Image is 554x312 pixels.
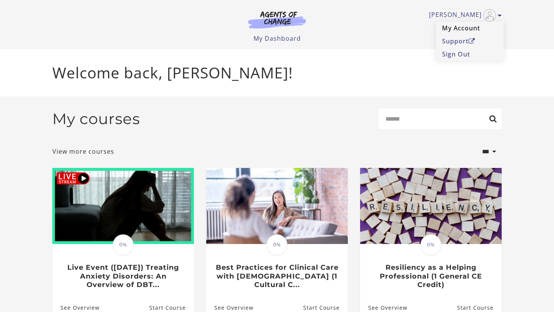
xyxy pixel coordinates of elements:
span: 0% [267,234,287,255]
a: My Account [436,22,504,35]
img: Agents of Change Logo [240,11,314,28]
h2: My courses [52,110,140,128]
a: SupportOpen in a new window [436,35,504,48]
h3: Live Event ([DATE]) Treating Anxiety Disorders: An Overview of DBT... [60,263,185,289]
h3: Best Practices for Clinical Care with [DEMOGRAPHIC_DATA] (1 Cultural C... [214,263,339,289]
a: Sign Out [436,48,504,61]
p: Welcome back, [PERSON_NAME]! [52,61,502,84]
a: View more courses [52,147,114,156]
i: Open in a new window [469,38,475,44]
span: 0% [421,234,441,255]
a: My Dashboard [254,34,301,43]
h3: Resiliency as a Helping Professional (1 General CE Credit) [368,263,493,289]
a: Toggle menu [429,9,498,22]
span: 0% [113,234,133,255]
